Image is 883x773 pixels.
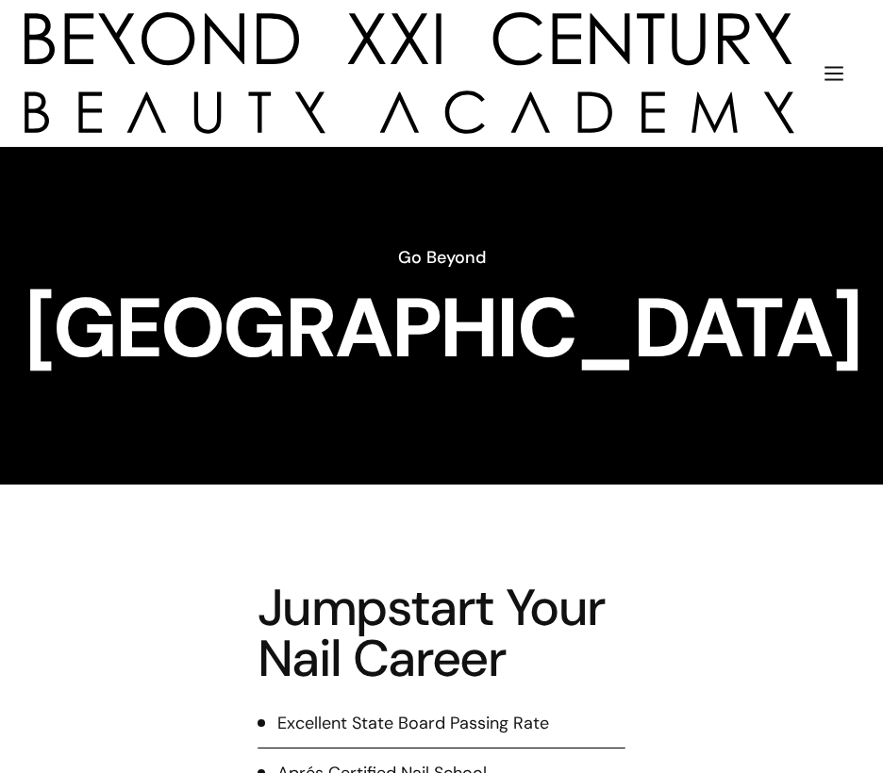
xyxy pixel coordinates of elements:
img: beyond 21st century beauty academy logo [25,12,794,134]
strong: [GEOGRAPHIC_DATA] [25,274,860,382]
h6: Go Beyond [25,245,858,270]
div: menu [809,47,858,98]
a: home [25,12,794,134]
h2: Jumpstart Your Nail Career [258,583,625,684]
div: Excellent State Board Passing Rate [277,711,549,735]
